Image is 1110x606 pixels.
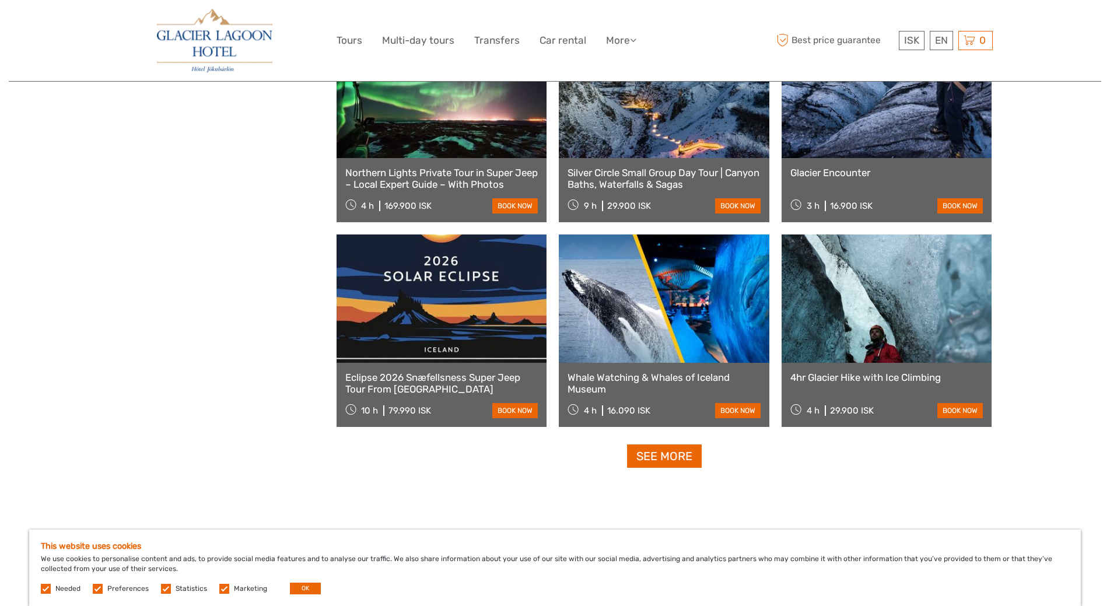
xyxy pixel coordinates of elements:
[345,167,538,191] a: Northern Lights Private Tour in Super Jeep – Local Expert Guide – With Photos
[607,201,651,211] div: 29.900 ISK
[492,198,538,213] a: book now
[234,584,267,594] label: Marketing
[337,32,362,49] a: Tours
[937,198,983,213] a: book now
[157,9,272,72] img: 2790-86ba44ba-e5e5-4a53-8ab7-28051417b7bc_logo_big.jpg
[55,584,80,594] label: Needed
[474,32,520,49] a: Transfers
[904,34,919,46] span: ISK
[29,530,1081,606] div: We use cookies to personalise content and ads, to provide social media features and to analyse ou...
[790,372,983,383] a: 4hr Glacier Hike with Ice Climbing
[606,32,636,49] a: More
[790,167,983,178] a: Glacier Encounter
[978,34,988,46] span: 0
[568,167,761,191] a: Silver Circle Small Group Day Tour | Canyon Baths, Waterfalls & Sagas
[345,372,538,395] a: Eclipse 2026 Snæfellsness Super Jeep Tour From [GEOGRAPHIC_DATA]
[290,583,321,594] button: OK
[382,32,454,49] a: Multi-day tours
[384,201,432,211] div: 169.900 ISK
[607,405,650,416] div: 16.090 ISK
[41,541,1069,551] h5: This website uses cookies
[830,405,874,416] div: 29.900 ISK
[830,201,873,211] div: 16.900 ISK
[807,405,820,416] span: 4 h
[715,403,761,418] a: book now
[388,405,431,416] div: 79.990 ISK
[568,372,761,395] a: Whale Watching & Whales of Iceland Museum
[107,584,149,594] label: Preferences
[361,201,374,211] span: 4 h
[715,198,761,213] a: book now
[627,444,702,468] a: See more
[361,405,378,416] span: 10 h
[584,405,597,416] span: 4 h
[930,31,953,50] div: EN
[584,201,597,211] span: 9 h
[540,32,586,49] a: Car rental
[774,31,896,50] span: Best price guarantee
[937,403,983,418] a: book now
[176,584,207,594] label: Statistics
[807,201,820,211] span: 3 h
[492,403,538,418] a: book now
